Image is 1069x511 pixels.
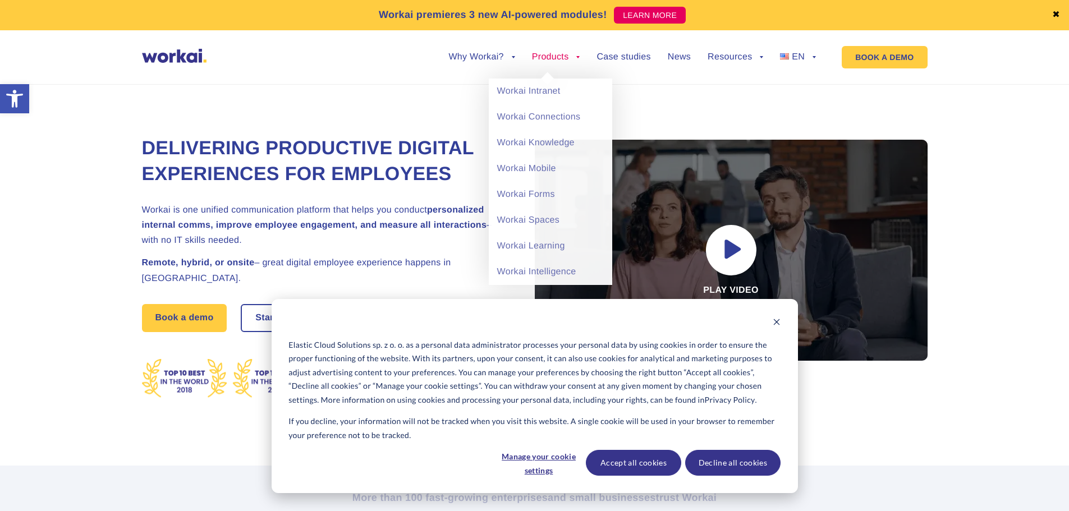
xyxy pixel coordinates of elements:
[773,316,781,330] button: Dismiss cookie banner
[142,202,507,248] h2: Workai is one unified communication platform that helps you conduct – with no IT skills needed.
[792,52,805,62] span: EN
[495,450,582,476] button: Manage your cookie settings
[489,156,612,182] a: Workai Mobile
[242,305,363,331] a: Start free30-daytrial
[708,53,763,62] a: Resources
[597,53,650,62] a: Case studies
[142,258,255,268] strong: Remote, hybrid, or onsite
[842,46,927,68] a: BOOK A DEMO
[489,233,612,259] a: Workai Learning
[142,136,507,187] h1: Delivering Productive Digital Experiences for Employees
[668,53,691,62] a: News
[586,450,681,476] button: Accept all cookies
[535,140,928,361] div: Play video
[272,299,798,493] div: Cookie banner
[489,130,612,156] a: Workai Knowledge
[489,259,612,285] a: Workai Intelligence
[142,255,507,286] h2: – great digital employee experience happens in [GEOGRAPHIC_DATA].
[1052,11,1060,20] a: ✖
[288,415,780,442] p: If you decline, your information will not be tracked when you visit this website. A single cookie...
[448,53,515,62] a: Why Workai?
[489,208,612,233] a: Workai Spaces
[685,450,781,476] button: Decline all cookies
[288,338,780,407] p: Elastic Cloud Solutions sp. z o. o. as a personal data administrator processes your personal data...
[548,492,655,503] i: and small businesses
[614,7,686,24] a: LEARN MORE
[532,53,580,62] a: Products
[379,7,607,22] p: Workai premieres 3 new AI-powered modules!
[489,79,612,104] a: Workai Intranet
[142,304,227,332] a: Book a demo
[223,491,846,504] h2: More than 100 fast-growing enterprises trust Workai
[705,393,755,407] a: Privacy Policy
[489,104,612,130] a: Workai Connections
[489,182,612,208] a: Workai Forms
